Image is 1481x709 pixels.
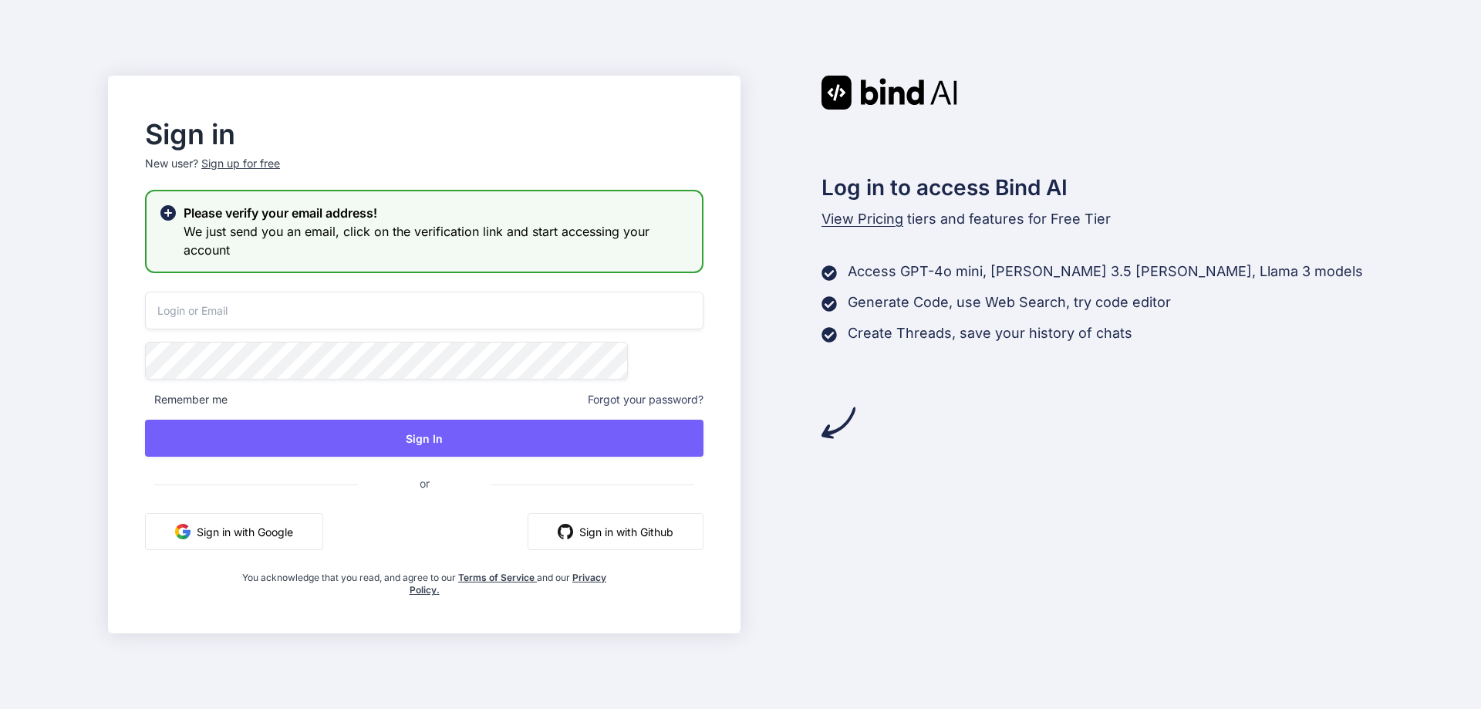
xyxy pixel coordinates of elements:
p: tiers and features for Free Tier [821,208,1373,230]
p: Generate Code, use Web Search, try code editor [848,292,1171,313]
h2: Log in to access Bind AI [821,171,1373,204]
img: google [175,524,191,539]
div: Sign up for free [201,156,280,171]
p: Access GPT-4o mini, [PERSON_NAME] 3.5 [PERSON_NAME], Llama 3 models [848,261,1363,282]
a: Privacy Policy. [410,572,607,596]
h2: Please verify your email address! [184,204,690,222]
img: arrow [821,406,855,440]
a: Terms of Service [458,572,537,583]
button: Sign in with Google [145,513,323,550]
span: View Pricing [821,211,903,227]
img: Bind AI logo [821,76,957,110]
p: Create Threads, save your history of chats [848,322,1132,344]
span: or [358,464,491,502]
span: Forgot your password? [588,392,703,407]
button: Sign in with Github [528,513,703,550]
img: github [558,524,573,539]
input: Login or Email [145,292,703,329]
p: New user? [145,156,703,190]
span: Remember me [145,392,228,407]
h3: We just send you an email, click on the verification link and start accessing your account [184,222,690,259]
h2: Sign in [145,122,703,147]
div: You acknowledge that you read, and agree to our and our [238,562,611,596]
button: Sign In [145,420,703,457]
